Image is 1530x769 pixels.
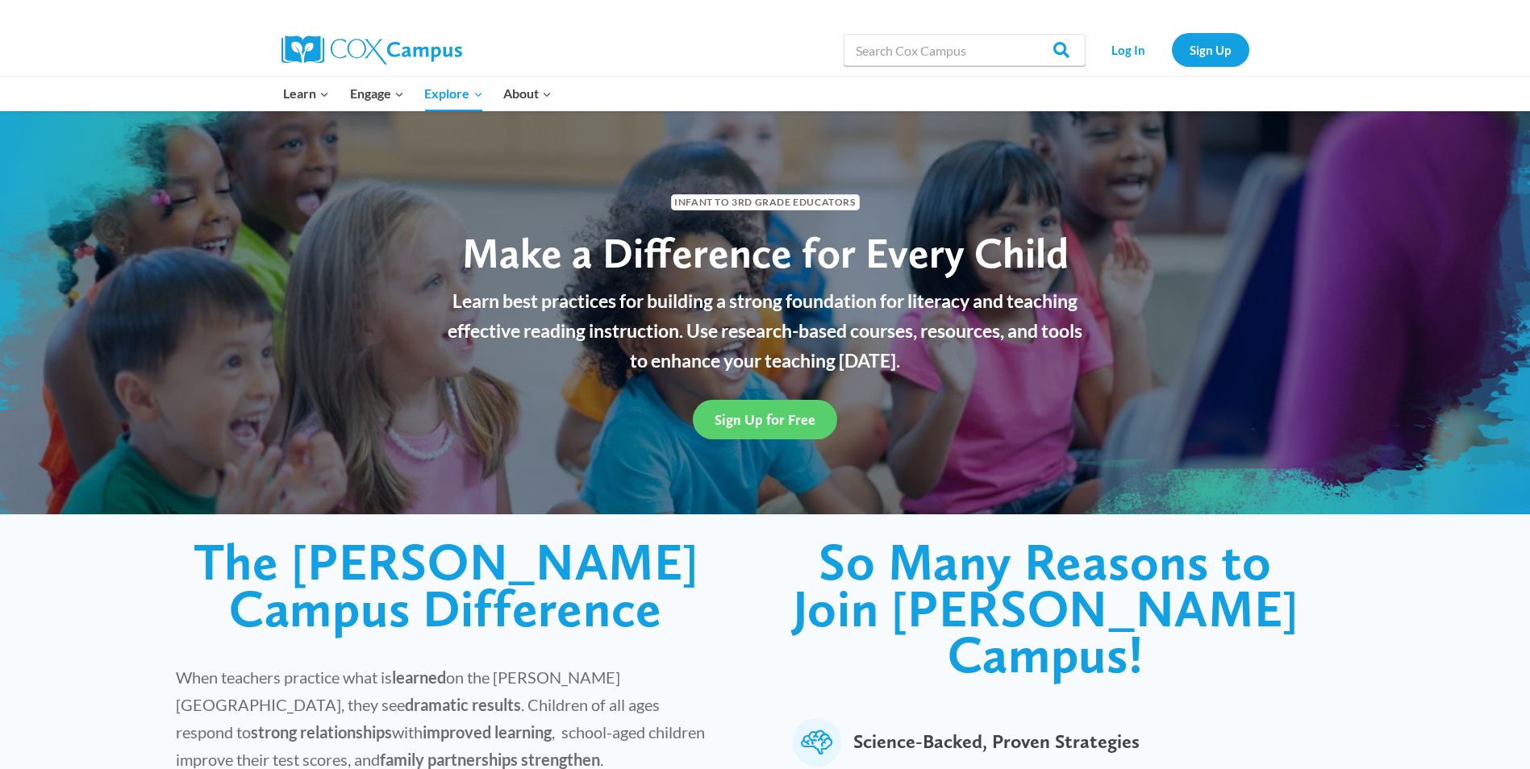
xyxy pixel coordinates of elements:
button: Child menu of Explore [415,77,494,110]
a: Log In [1094,33,1164,66]
span: Sign Up for Free [715,411,815,428]
button: Child menu of About [493,77,562,110]
strong: improved learning [423,722,552,742]
a: Sign Up [1172,33,1249,66]
span: When teachers practice what is on the [PERSON_NAME][GEOGRAPHIC_DATA], they see . Children of all ... [176,667,705,769]
button: Child menu of Engage [340,77,415,110]
span: Make a Difference for Every Child [462,227,1069,278]
strong: learned [392,667,446,687]
strong: family partnerships strengthen [380,750,600,769]
span: So Many Reasons to Join [PERSON_NAME] Campus! [793,530,1299,685]
button: Child menu of Learn [273,77,340,110]
span: Science-Backed, Proven Strategies [853,718,1140,767]
img: Cox Campus [281,35,462,64]
nav: Secondary Navigation [1094,33,1249,66]
a: Sign Up for Free [693,400,837,439]
strong: dramatic results [405,695,521,714]
span: The [PERSON_NAME] Campus Difference [194,530,698,639]
nav: Primary Navigation [273,77,562,110]
p: Learn best practices for building a strong foundation for literacy and teaching effective reading... [439,286,1092,375]
input: Search Cox Campus [844,34,1086,66]
strong: strong relationships [251,722,392,742]
span: Infant to 3rd Grade Educators [671,194,860,210]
